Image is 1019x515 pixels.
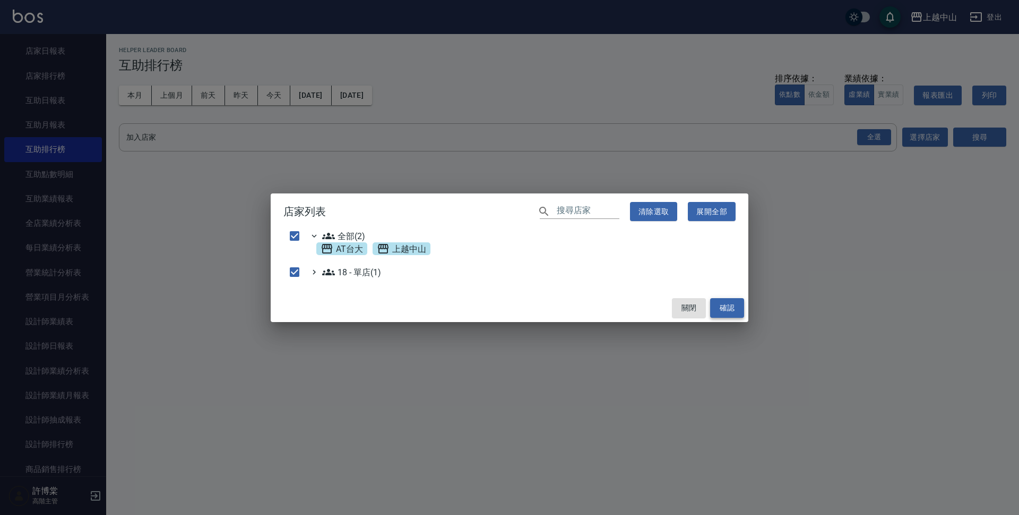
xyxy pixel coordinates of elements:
[630,202,678,222] button: 清除選取
[377,242,426,255] span: 上越中山
[322,230,365,242] span: 全部(2)
[710,298,744,318] button: 確認
[322,266,381,278] span: 18 - 單店(1)
[271,193,748,230] h2: 店家列表
[557,204,619,219] input: 搜尋店家
[688,202,736,222] button: 展開全部
[672,298,706,318] button: 關閉
[321,242,363,255] span: AT台大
